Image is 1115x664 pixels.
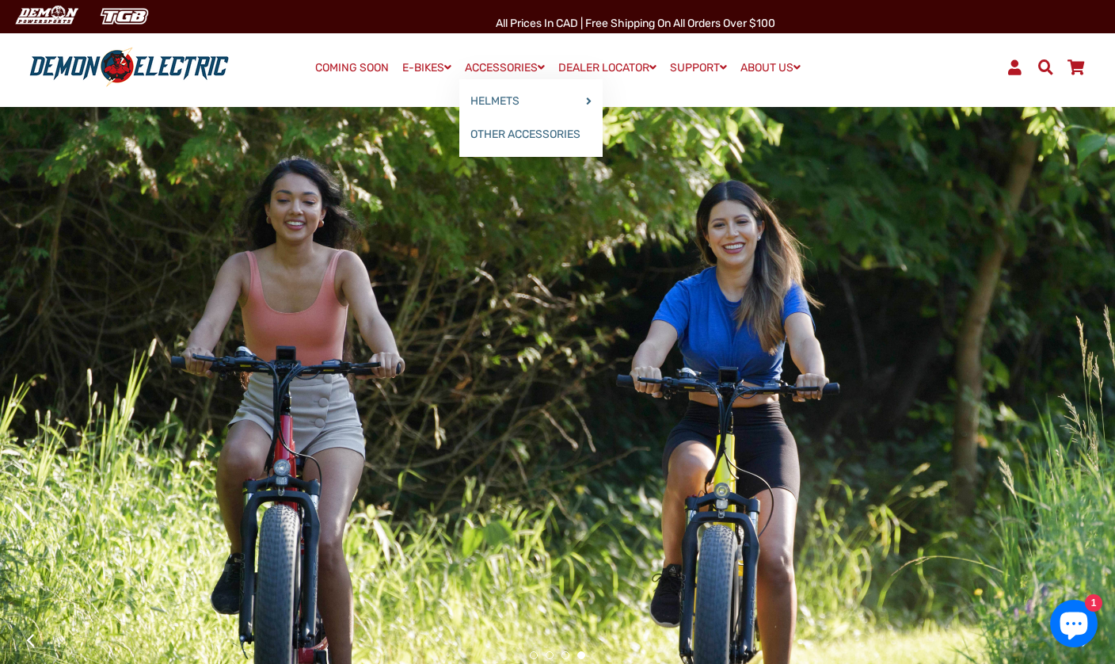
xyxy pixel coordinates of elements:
button: 2 of 4 [546,651,554,659]
inbox-online-store-chat: Shopify online store chat [1045,600,1102,651]
a: SUPPORT [664,56,733,79]
img: Demon Electric logo [24,47,234,88]
button: 1 of 4 [530,651,538,659]
a: HELMETS [459,85,603,118]
a: OTHER ACCESSORIES [459,118,603,151]
button: 3 of 4 [561,651,569,659]
a: ABOUT US [735,56,806,79]
img: TGB Canada [92,3,157,29]
span: All Prices in CAD | Free shipping on all orders over $100 [496,17,775,30]
a: ACCESSORIES [459,56,550,79]
a: COMING SOON [310,57,394,79]
img: Demon Electric [8,3,84,29]
button: 4 of 4 [577,651,585,659]
a: E-BIKES [397,56,457,79]
a: DEALER LOCATOR [553,56,662,79]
